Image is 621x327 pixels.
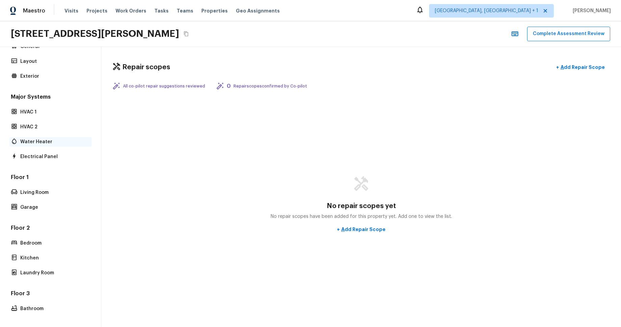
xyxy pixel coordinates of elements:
p: Bathroom [20,305,88,312]
p: Laundry Room [20,270,88,276]
p: Repair scopes confirmed by Co-pilot [233,83,307,89]
span: Geo Assignments [236,7,280,14]
h5: Major Systems [9,93,92,102]
p: Add Repair Scope [340,226,386,233]
p: Living Room [20,189,88,196]
p: Electrical Panel [20,153,88,160]
h4: Repair scopes [122,63,170,72]
span: Work Orders [116,7,146,14]
button: +Add Repair Scope [551,60,610,74]
button: Complete Assessment Review [527,27,610,41]
h2: [STREET_ADDRESS][PERSON_NAME] [11,28,179,40]
span: Maestro [23,7,45,14]
span: Visits [65,7,78,14]
p: Layout [20,58,88,65]
span: Tasks [154,8,169,13]
button: +Add Repair Scope [331,223,391,236]
span: Properties [201,7,228,14]
h4: No repair scopes yet [327,195,396,210]
h5: Floor 1 [9,174,92,182]
span: Projects [86,7,107,14]
span: [GEOGRAPHIC_DATA], [GEOGRAPHIC_DATA] + 1 [435,7,538,14]
p: Kitchen [20,255,88,261]
p: HVAC 2 [20,124,88,130]
h5: 0 [227,82,231,90]
span: [PERSON_NAME] [570,7,611,14]
p: All co-pilot repair suggestions reviewed [123,83,205,89]
p: Garage [20,204,88,211]
p: HVAC 1 [20,109,88,116]
p: Add Repair Scope [559,64,605,71]
button: Copy Address [182,29,191,38]
p: Exterior [20,73,88,80]
span: Teams [177,7,193,14]
h5: Floor 3 [9,290,92,299]
p: No repair scopes have been added for this property yet. Add one to view the list. [271,213,452,220]
p: Bedroom [20,240,88,247]
h5: Floor 2 [9,224,92,233]
p: Water Heater [20,139,88,145]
